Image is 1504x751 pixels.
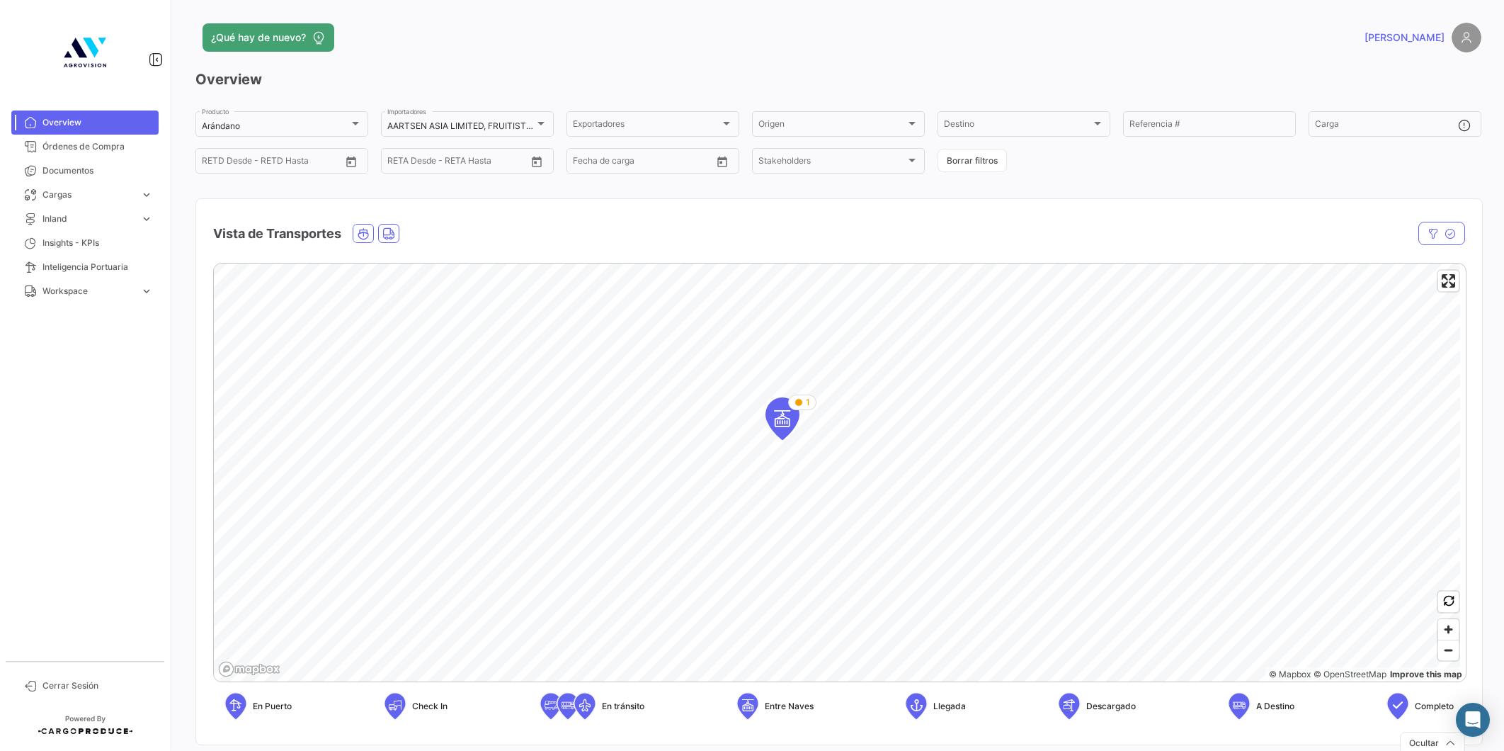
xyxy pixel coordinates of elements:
[765,700,814,713] span: Entre Naves
[140,213,153,225] span: expand_more
[203,23,334,52] button: ¿Qué hay de nuevo?
[1256,700,1294,713] span: A Destino
[758,158,906,168] span: Stakeholders
[11,255,159,279] a: Inteligencia Portuaria
[237,158,304,168] input: Hasta
[42,679,153,692] span: Cerrar Sesión
[379,225,399,242] button: Land
[423,158,489,168] input: Hasta
[608,158,675,168] input: Hasta
[412,700,448,713] span: Check In
[573,158,598,168] input: Desde
[353,225,373,242] button: Ocean
[1452,23,1481,52] img: placeholder-user.png
[50,17,120,88] img: 4b7f8542-3a82-4138-a362-aafd166d3a59.jpg
[213,224,341,244] h4: Vista de Transportes
[11,135,159,159] a: Órdenes de Compra
[387,120,1126,131] mat-select-trigger: AARTSEN ASIA LIMITED, FRUITIST SHANGHAI TRADING CO., LTD., POMINA ENTERPRISE CO., LTD., RIVERKING...
[765,397,799,440] div: Map marker
[1438,640,1459,660] button: Zoom out
[1415,700,1454,713] span: Completo
[933,700,966,713] span: Llegada
[712,151,733,172] button: Open calendar
[42,164,153,177] span: Documentos
[938,149,1007,172] button: Borrar filtros
[1314,669,1386,679] a: OpenStreetMap
[806,396,810,409] span: 1
[211,30,306,45] span: ¿Qué hay de nuevo?
[1390,669,1462,679] a: Map feedback
[758,121,906,131] span: Origen
[42,116,153,129] span: Overview
[214,264,1460,683] canvas: Map
[1456,703,1490,737] div: Abrir Intercom Messenger
[42,140,153,153] span: Órdenes de Compra
[1438,271,1459,291] button: Enter fullscreen
[42,261,153,273] span: Inteligencia Portuaria
[526,151,547,172] button: Open calendar
[387,158,413,168] input: Desde
[253,700,292,713] span: En Puerto
[11,111,159,135] a: Overview
[202,158,227,168] input: Desde
[42,213,135,225] span: Inland
[195,69,1481,89] h3: Overview
[11,231,159,255] a: Insights - KPIs
[140,188,153,201] span: expand_more
[1438,619,1459,640] button: Zoom in
[42,188,135,201] span: Cargas
[944,121,1091,131] span: Destino
[573,121,720,131] span: Exportadores
[11,159,159,183] a: Documentos
[42,285,135,298] span: Workspace
[602,700,644,713] span: En tránsito
[341,151,362,172] button: Open calendar
[1438,640,1459,660] span: Zoom out
[218,661,280,677] a: Mapbox logo
[140,285,153,298] span: expand_more
[1269,669,1311,679] a: Mapbox
[202,120,240,131] mat-select-trigger: Arándano
[1086,700,1136,713] span: Descargado
[1365,30,1445,45] span: [PERSON_NAME]
[42,237,153,249] span: Insights - KPIs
